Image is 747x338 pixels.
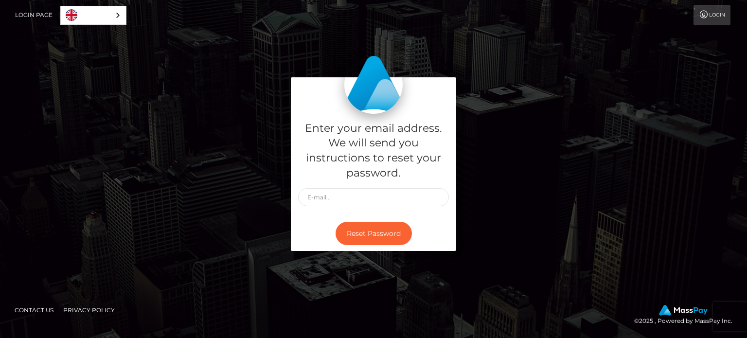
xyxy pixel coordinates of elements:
[60,6,126,25] div: Language
[694,5,730,25] a: Login
[59,302,119,318] a: Privacy Policy
[61,6,126,24] a: English
[60,6,126,25] aside: Language selected: English
[336,222,412,246] button: Reset Password
[659,305,708,316] img: MassPay
[11,302,57,318] a: Contact Us
[15,5,53,25] a: Login Page
[634,305,740,326] div: © 2025 , Powered by MassPay Inc.
[298,121,449,181] h5: Enter your email address. We will send you instructions to reset your password.
[344,55,403,114] img: MassPay Login
[298,188,449,206] input: E-mail...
